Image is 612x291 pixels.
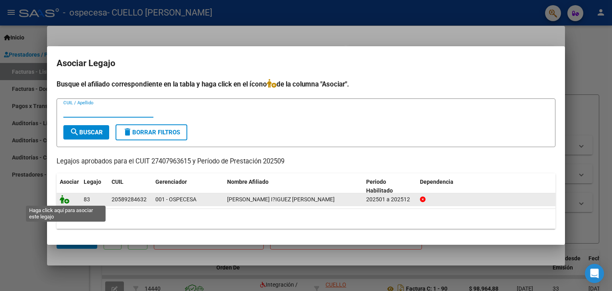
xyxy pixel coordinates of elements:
div: 202501 a 202512 [366,195,414,204]
datatable-header-cell: CUIL [108,173,152,200]
span: Asociar [60,179,79,185]
div: 20589284632 [112,195,147,204]
div: Open Intercom Messenger [585,264,604,283]
button: Buscar [63,125,109,140]
span: Gerenciador [155,179,187,185]
div: 1 registros [57,209,555,229]
span: 001 - OSPECESA [155,196,196,203]
span: LUJAN I?IGUEZ JOEL EZEQUIEL [227,196,335,203]
button: Borrar Filtros [116,124,187,140]
mat-icon: delete [123,127,132,137]
span: Borrar Filtros [123,129,180,136]
span: 83 [84,196,90,203]
span: Periodo Habilitado [366,179,393,194]
mat-icon: search [70,127,79,137]
span: Dependencia [420,179,453,185]
datatable-header-cell: Nombre Afiliado [224,173,363,200]
span: CUIL [112,179,124,185]
span: Buscar [70,129,103,136]
datatable-header-cell: Asociar [57,173,80,200]
datatable-header-cell: Legajo [80,173,108,200]
datatable-header-cell: Dependencia [417,173,556,200]
span: Nombre Afiliado [227,179,269,185]
span: Legajo [84,179,101,185]
h2: Asociar Legajo [57,56,555,71]
p: Legajos aprobados para el CUIT 27407963615 y Período de Prestación 202509 [57,157,555,167]
h4: Busque el afiliado correspondiente en la tabla y haga click en el ícono de la columna "Asociar". [57,79,555,89]
datatable-header-cell: Gerenciador [152,173,224,200]
datatable-header-cell: Periodo Habilitado [363,173,417,200]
